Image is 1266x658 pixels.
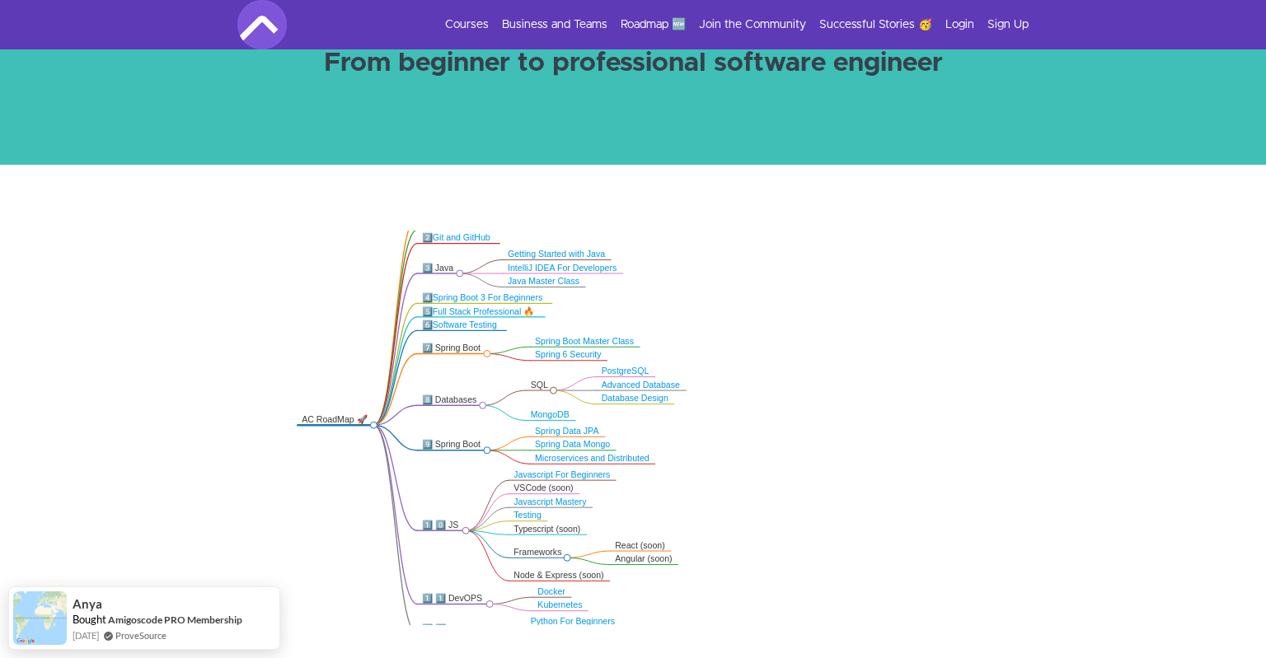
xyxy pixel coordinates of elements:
a: Spring 6 Security [536,350,603,359]
a: Spring Data JPA [536,427,599,436]
div: React (soon) [616,540,667,551]
a: Microservices and Distributed [536,454,650,463]
a: Java Master Class [509,277,580,286]
a: Spring Boot 3 For Beginners [433,293,543,302]
div: 8️⃣ Databases [422,394,479,405]
span: [DATE] [73,628,99,642]
div: 6️⃣ [422,320,502,330]
div: 9️⃣ Spring Boot [422,440,483,450]
div: 1️⃣ 2️⃣ Python [422,623,479,634]
a: Kubernetes [538,601,583,610]
a: Python For Beginners [531,617,615,626]
div: VSCode (soon) [514,483,574,494]
a: Join the Community [699,16,806,33]
a: Login [945,16,974,33]
a: Business and Teams [502,16,607,33]
a: IntelliJ IDEA For Developers [509,263,617,272]
a: MongoDB [531,410,570,419]
a: Database Design [602,394,668,403]
div: SQL [531,380,549,390]
a: Git and GitHub [433,233,490,242]
span: Anya [73,597,102,611]
a: ProveSource [115,628,166,642]
div: 3️⃣ Java [422,263,456,273]
a: Software Testing [433,320,497,329]
div: 1️⃣ 0️⃣ JS [422,520,462,530]
a: Spring Data Mongo [536,440,611,449]
span: Bought [73,613,106,626]
div: 1️⃣ 1️⃣ DevOPS [422,594,485,604]
div: 4️⃣ [422,292,547,303]
div: Frameworks [514,547,564,558]
a: PostgreSQL [602,366,649,376]
div: Node & Express (soon) [514,571,605,581]
a: Amigoscode PRO Membership [108,613,242,627]
a: Successful Stories 🥳 [819,16,932,33]
a: Advanced Database [602,380,680,390]
div: 5️⃣ [422,306,541,317]
img: provesource social proof notification image [13,591,67,645]
a: Javascript Mastery [514,497,587,506]
a: Sign Up [987,16,1029,33]
a: Spring Boot Master Class [536,337,635,346]
a: Full Stack Professional 🔥 [433,306,535,315]
a: Getting Started with Java [509,250,606,259]
div: Angular (soon) [616,554,673,565]
strong: From beginner to professional software engineer [324,50,943,77]
a: Docker [538,587,566,596]
a: Testing [514,511,542,520]
div: AC RoadMap 🚀 [302,414,370,425]
div: 2️⃣ [422,232,495,243]
div: 7️⃣ Spring Boot [422,343,483,353]
a: Javascript For Beginners [514,470,611,479]
a: Roadmap 🆕 [621,16,686,33]
div: Typescript (soon) [514,524,582,534]
a: Courses [445,16,489,33]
